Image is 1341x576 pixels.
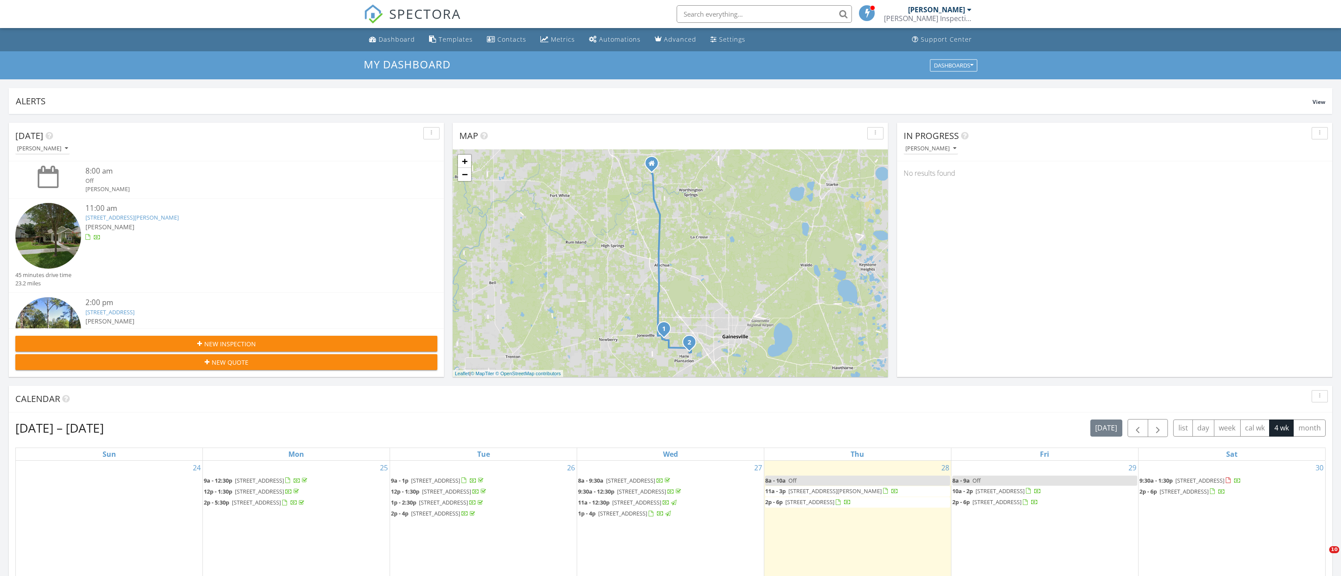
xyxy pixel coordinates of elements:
[204,476,232,484] span: 9a - 12:30p
[391,498,416,506] span: 1p - 2:30p
[940,461,951,475] a: Go to August 28, 2025
[578,487,763,497] a: 9:30a - 12:30p [STREET_ADDRESS]
[204,498,229,506] span: 2p - 5:30p
[652,163,657,168] div: 6724 SW 60th Path, Lake Butler FL 32054
[1329,546,1339,553] span: 10
[391,508,576,519] a: 2p - 4p [STREET_ADDRESS]
[439,35,473,43] div: Templates
[952,486,1137,497] a: 10a - 2p [STREET_ADDRESS]
[719,35,745,43] div: Settings
[904,130,959,142] span: In Progress
[1293,420,1326,437] button: month
[788,476,797,484] span: Off
[287,448,306,460] a: Monday
[364,4,383,24] img: The Best Home Inspection Software - Spectora
[1148,419,1168,437] button: Next
[952,497,1137,508] a: 2p - 6p [STREET_ADDRESS]
[411,476,460,484] span: [STREET_ADDRESS]
[391,487,419,495] span: 12p - 1:30p
[85,177,402,185] div: Off
[204,476,389,486] a: 9a - 12:30p [STREET_ADDRESS]
[578,487,683,495] a: 9:30a - 12:30p [STREET_ADDRESS]
[934,62,973,68] div: Dashboards
[952,476,970,484] span: 8a - 9a
[952,498,970,506] span: 2p - 6p
[85,223,135,231] span: [PERSON_NAME]
[688,340,691,346] i: 2
[389,4,461,23] span: SPECTORA
[1139,476,1173,484] span: 9:30a - 1:30p
[930,59,977,71] button: Dashboards
[578,487,614,495] span: 9:30a - 12:30p
[15,130,43,142] span: [DATE]
[1173,420,1193,437] button: list
[475,448,492,460] a: Tuesday
[458,168,471,181] a: Zoom out
[765,476,786,484] span: 8a - 10a
[677,5,852,23] input: Search everything...
[785,498,834,506] span: [STREET_ADDRESS]
[85,166,402,177] div: 8:00 am
[578,476,672,484] a: 8a - 9:30a [STREET_ADDRESS]
[664,35,696,43] div: Advanced
[1175,476,1224,484] span: [STREET_ADDRESS]
[578,498,610,506] span: 11a - 12:30p
[204,487,232,495] span: 12p - 1:30p
[537,32,578,48] a: Metrics
[391,476,576,486] a: 9a - 1p [STREET_ADDRESS]
[1214,420,1241,437] button: week
[752,461,764,475] a: Go to August 27, 2025
[664,328,669,334] div: 13252 SW 6th Ave, Newberry, FL 32669
[1192,420,1214,437] button: day
[1139,487,1157,495] span: 2p - 6p
[85,185,402,193] div: [PERSON_NAME]
[952,487,1041,495] a: 10a - 2p [STREET_ADDRESS]
[1128,419,1148,437] button: Previous
[497,35,526,43] div: Contacts
[85,213,179,221] a: [STREET_ADDRESS][PERSON_NAME]
[765,498,783,506] span: 2p - 6p
[15,143,70,155] button: [PERSON_NAME]
[905,146,956,152] div: [PERSON_NAME]
[364,57,451,71] span: My Dashboard
[365,32,419,48] a: Dashboard
[1038,448,1051,460] a: Friday
[15,336,437,352] button: New Inspection
[235,487,284,495] span: [STREET_ADDRESS]
[15,354,437,370] button: New Quote
[391,487,576,497] a: 12p - 1:30p [STREET_ADDRESS]
[1311,546,1332,567] iframe: Intercom live chat
[453,370,563,377] div: |
[411,509,460,517] span: [STREET_ADDRESS]
[1139,476,1241,484] a: 9:30a - 1:30p [STREET_ADDRESS]
[972,498,1022,506] span: [STREET_ADDRESS]
[662,326,666,332] i: 1
[364,12,461,30] a: SPECTORA
[765,487,786,495] span: 11a - 3p
[496,371,561,376] a: © OpenStreetMap contributors
[204,498,306,506] a: 2p - 5:30p [STREET_ADDRESS]
[15,297,81,363] img: streetview
[578,508,763,519] a: 1p - 4p [STREET_ADDRESS]
[15,419,104,437] h2: [DATE] – [DATE]
[391,476,485,484] a: 9a - 1p [STREET_ADDRESS]
[598,509,647,517] span: [STREET_ADDRESS]
[1224,448,1239,460] a: Saturday
[15,279,71,288] div: 23.2 miles
[204,498,389,508] a: 2p - 5:30p [STREET_ADDRESS]
[204,487,389,497] a: 12p - 1:30p [STREET_ADDRESS]
[422,487,471,495] span: [STREET_ADDRESS]
[585,32,644,48] a: Automations (Basic)
[788,487,882,495] span: [STREET_ADDRESS][PERSON_NAME]
[952,487,973,495] span: 10a - 2p
[952,498,1038,506] a: 2p - 6p [STREET_ADDRESS]
[101,448,118,460] a: Sunday
[606,476,655,484] span: [STREET_ADDRESS]
[578,509,672,517] a: 1p - 4p [STREET_ADDRESS]
[551,35,575,43] div: Metrics
[204,487,301,495] a: 12p - 1:30p [STREET_ADDRESS]
[849,448,866,460] a: Thursday
[459,130,478,142] span: Map
[765,497,950,508] a: 2p - 6p [STREET_ADDRESS]
[391,487,488,495] a: 12p - 1:30p [STREET_ADDRESS]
